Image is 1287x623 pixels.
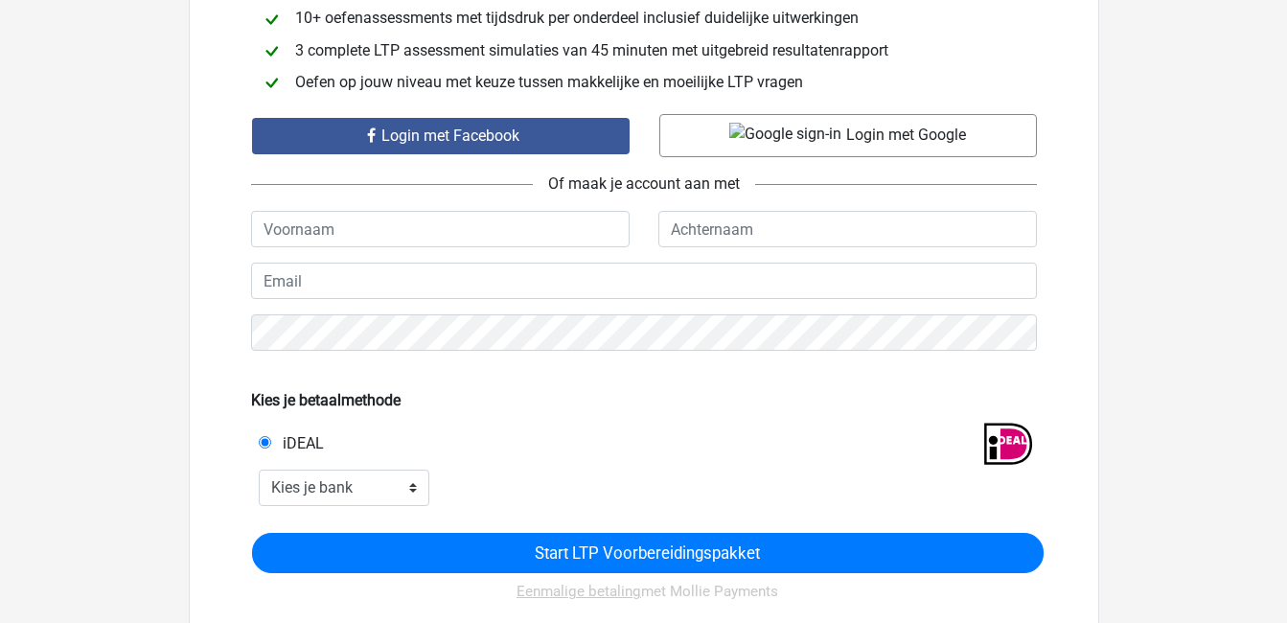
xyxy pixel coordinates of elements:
[260,71,284,95] img: checkmark
[251,263,1037,299] input: Email
[252,533,1044,573] input: Start LTP Voorbereidingspakket
[251,157,1037,211] div: Of maak je account aan met
[251,391,401,409] b: Kies je betaalmethode
[260,8,284,32] img: checkmark
[275,434,324,452] span: iDEAL
[260,39,284,63] img: checkmark
[287,41,896,59] span: 3 complete LTP assessment simulaties van 45 minuten met uitgebreid resultatenrapport
[287,73,811,91] span: Oefen op jouw niveau met keuze tussen makkelijke en moeilijke LTP vragen
[517,583,641,600] u: Eenmalige betaling
[659,114,1037,157] a: Login met Google
[251,211,630,247] input: Voornaam
[729,123,841,146] img: Google sign-in
[252,118,630,154] a: Login met Facebook
[287,9,866,27] span: 10+ oefenassessments met tijdsdruk per onderdeel inclusief duidelijke uitwerkingen
[658,211,1037,247] input: Achternaam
